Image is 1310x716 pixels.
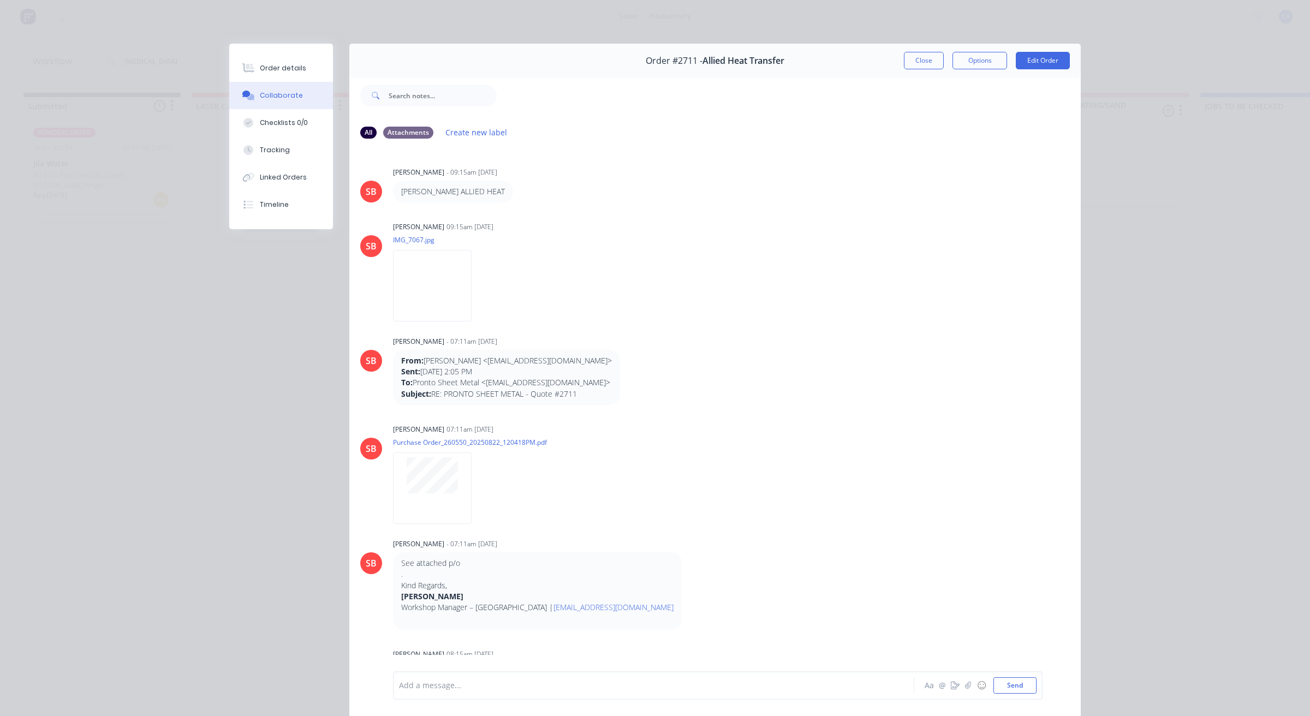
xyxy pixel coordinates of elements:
[229,109,333,136] button: Checklists 0/0
[229,136,333,164] button: Tracking
[260,200,289,210] div: Timeline
[401,558,674,569] p: See attached p/o
[446,168,497,177] div: - 09:15am [DATE]
[904,52,944,69] button: Close
[366,185,377,198] div: SB
[393,539,444,549] div: [PERSON_NAME]
[260,118,308,128] div: Checklists 0/0
[389,85,497,106] input: Search notes...
[383,127,433,139] div: Attachments
[952,52,1007,69] button: Options
[553,602,674,612] a: [EMAIL_ADDRESS][DOMAIN_NAME]
[229,164,333,191] button: Linked Orders
[401,186,505,197] p: [PERSON_NAME] ALLIED HEAT
[401,580,674,591] p: Kind Regards,
[393,235,483,244] p: IMG_7067.jpg
[393,222,444,232] div: [PERSON_NAME]
[446,425,493,434] div: 07:11am [DATE]
[393,425,444,434] div: [PERSON_NAME]
[401,569,674,580] p: .
[446,222,493,232] div: 09:15am [DATE]
[446,649,493,659] div: 08:15am [DATE]
[366,354,377,367] div: SB
[260,172,307,182] div: Linked Orders
[446,539,497,549] div: - 07:11am [DATE]
[360,127,377,139] div: All
[401,602,674,613] p: Workshop Manager – [GEOGRAPHIC_DATA] |
[229,191,333,218] button: Timeline
[401,366,420,377] strong: Sent:
[393,168,444,177] div: [PERSON_NAME]
[229,55,333,82] button: Order details
[401,591,463,601] strong: [PERSON_NAME]
[260,145,290,155] div: Tracking
[646,56,702,66] span: Order #2711 -
[401,377,413,387] strong: To:
[260,63,306,73] div: Order details
[401,355,424,366] strong: From:
[975,679,988,692] button: ☺
[440,125,513,140] button: Create new label
[922,679,936,692] button: Aa
[1016,52,1070,69] button: Edit Order
[229,82,333,109] button: Collaborate
[993,677,1037,694] button: Send
[401,389,431,399] strong: Subject:
[260,91,303,100] div: Collaborate
[366,557,377,570] div: SB
[366,240,377,253] div: SB
[393,438,547,447] p: Purchase Order_260550_20250822_120418PM.pdf
[366,442,377,455] div: SB
[401,355,612,399] p: [PERSON_NAME] <[EMAIL_ADDRESS][DOMAIN_NAME]> [DATE] 2:05 PM Pronto Sheet Metal <[EMAIL_ADDRESS][D...
[702,56,784,66] span: Allied Heat Transfer
[393,337,444,347] div: [PERSON_NAME]
[936,679,949,692] button: @
[393,649,444,659] div: [PERSON_NAME]
[446,337,497,347] div: - 07:11am [DATE]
